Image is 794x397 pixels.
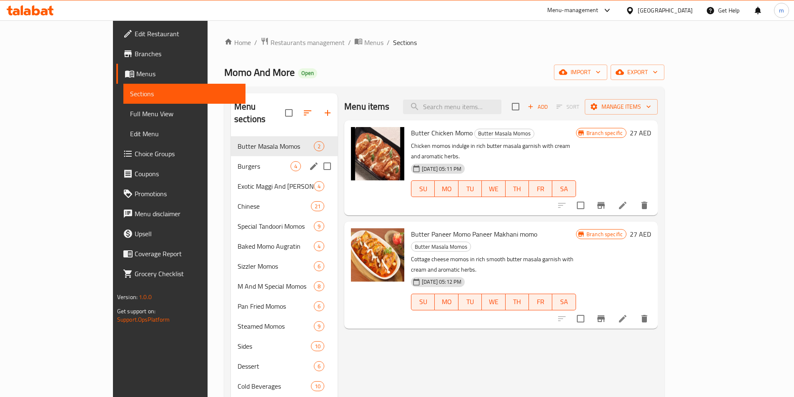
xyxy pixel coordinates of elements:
[238,161,291,171] span: Burgers
[482,180,505,197] button: WE
[634,309,654,329] button: delete
[238,201,311,211] span: Chinese
[524,100,551,113] span: Add item
[532,296,549,308] span: FR
[617,67,658,77] span: export
[314,242,324,250] span: 4
[556,183,572,195] span: SA
[314,181,324,191] div: items
[418,165,465,173] span: [DATE] 05:11 PM
[314,142,324,150] span: 2
[123,104,245,124] a: Full Menu View
[411,228,537,240] span: Butter Paneer Momo Paneer Makhani momo
[638,6,693,15] div: [GEOGRAPHIC_DATA]
[585,99,658,115] button: Manage items
[231,256,338,276] div: Sizzler Momos6
[238,261,314,271] span: Sizzler Momos
[238,181,314,191] span: Exotic Maggi And [PERSON_NAME]
[139,292,152,302] span: 1.0.0
[135,149,239,159] span: Choice Groups
[411,127,473,139] span: Butter Chicken Momo
[318,103,338,123] button: Add section
[554,65,607,80] button: import
[314,281,324,291] div: items
[135,189,239,199] span: Promotions
[238,141,314,151] span: Butter Masala Momos
[415,183,431,195] span: SU
[116,184,245,204] a: Promotions
[238,381,311,391] span: Cold Beverages
[280,104,298,122] span: Select all sections
[123,84,245,104] a: Sections
[532,183,549,195] span: FR
[135,49,239,59] span: Branches
[311,342,324,350] span: 10
[348,37,351,47] li: /
[314,362,324,370] span: 6
[438,296,455,308] span: MO
[411,141,576,162] p: Chicken momos indulge in rich butter masala garnish with cream and aromatic herbs.
[314,261,324,271] div: items
[238,341,311,351] span: Sides
[314,182,324,190] span: 4
[438,183,455,195] span: MO
[364,37,383,47] span: Menus
[116,64,245,84] a: Menus
[231,356,338,376] div: Dessert6
[231,216,338,236] div: Special Tandoori Momos9
[572,197,589,214] span: Select to update
[462,296,478,308] span: TU
[572,310,589,327] span: Select to update
[116,224,245,244] a: Upsell
[314,301,324,311] div: items
[506,294,529,310] button: TH
[314,361,324,371] div: items
[238,301,314,311] div: Pan Fried Momos
[482,294,505,310] button: WE
[779,6,784,15] span: m
[238,281,314,291] span: M And M Special Momos
[485,296,502,308] span: WE
[561,67,601,77] span: import
[291,161,301,171] div: items
[231,336,338,356] div: Sides10
[630,228,651,240] h6: 27 AED
[552,180,576,197] button: SA
[509,183,526,195] span: TH
[403,100,501,114] input: search
[135,249,239,259] span: Coverage Report
[116,44,245,64] a: Branches
[630,127,651,139] h6: 27 AED
[314,241,324,251] div: items
[435,180,458,197] button: MO
[231,316,338,336] div: Steamed Momos9
[308,160,320,172] button: edit
[411,294,435,310] button: SU
[314,302,324,310] span: 6
[238,241,314,251] div: Baked Momo Augratin
[238,181,314,191] div: Exotic Maggi And Wai Wai
[116,144,245,164] a: Choice Groups
[415,296,431,308] span: SU
[231,376,338,396] div: Cold Beverages10
[311,202,324,210] span: 21
[524,100,551,113] button: Add
[136,69,239,79] span: Menus
[238,361,314,371] div: Dessert
[311,201,324,211] div: items
[411,242,471,252] span: Butter Masala Momos
[351,127,404,180] img: Butter Chicken Momo
[271,37,345,47] span: Restaurants management
[298,70,317,77] span: Open
[130,109,239,119] span: Full Menu View
[298,103,318,123] span: Sort sections
[231,236,338,256] div: Baked Momo Augratin4
[231,196,338,216] div: Chinese21
[238,321,314,331] span: Steamed Momos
